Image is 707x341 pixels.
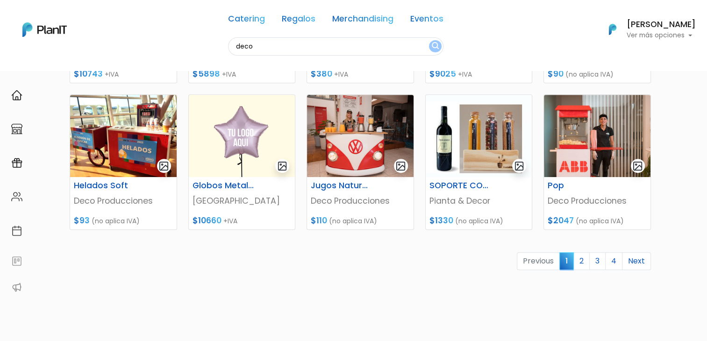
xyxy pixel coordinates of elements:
[455,216,503,226] span: (no aplica IVA)
[622,252,651,270] a: Next
[458,70,472,79] span: +IVA
[429,195,528,207] p: Pianta & Decor
[544,95,650,177] img: thumb_PLAN_IT_ABB_16_Sept_2022-40.jpg
[223,216,237,226] span: +IVA
[49,142,143,151] span: ¡Escríbenos!
[334,70,348,79] span: +IVA
[74,68,103,79] span: $10743
[193,215,221,226] span: $10660
[75,56,94,75] img: user_04fe99587a33b9844688ac17b531be2b.png
[70,94,177,230] a: gallery-light Helados Soft Deco Producciones $93 (no aplica IVA)
[305,181,378,191] h6: Jugos Naturales
[548,215,574,226] span: $2047
[189,95,295,177] img: thumb_Metalizados-1.jpg
[11,282,22,293] img: partners-52edf745621dab592f3b2c58e3bca9d71375a7ef29c3b500c9f145b62cc070d4.svg
[228,15,265,26] a: Catering
[68,181,142,191] h6: Helados Soft
[85,47,103,65] img: user_d58e13f531133c46cb30575f4d864daf.jpeg
[94,56,113,75] span: J
[158,161,169,171] img: gallery-light
[193,68,220,79] span: $5898
[188,94,296,230] a: gallery-light Globos Metalizados con [PERSON_NAME] [GEOGRAPHIC_DATA] $10660 +IVA
[573,252,590,270] a: 2
[277,161,288,171] img: gallery-light
[307,95,414,177] img: thumb_Carrtito_jugos_naturales.jpg
[627,21,696,29] h6: [PERSON_NAME]
[542,181,615,191] h6: Pop
[329,216,377,226] span: (no aplica IVA)
[33,76,60,84] strong: PLAN IT
[311,68,332,79] span: $380
[74,215,90,226] span: $93
[11,157,22,169] img: campaigns-02234683943229c281be62815700db0a1741e53638e28bf9629b52c665b00959.svg
[632,161,643,171] img: gallery-light
[548,195,647,207] p: Deco Producciones
[105,70,119,79] span: +IVA
[92,216,140,226] span: (no aplica IVA)
[24,65,164,124] div: PLAN IT Ya probaste PlanitGO? Vas a poder automatizarlas acciones de todo el año. Escribinos para...
[332,15,393,26] a: Merchandising
[565,70,614,79] span: (no aplica IVA)
[605,252,622,270] a: 4
[597,17,696,42] button: PlanIt Logo [PERSON_NAME] Ver más opciones
[425,94,533,230] a: gallery-light SOPORTE CON ESPECIAS + VINO Pianta & Decor $1330 (no aplica IVA)
[145,71,159,85] i: keyboard_arrow_down
[589,252,606,270] a: 3
[193,195,292,207] p: [GEOGRAPHIC_DATA]
[143,140,159,151] i: insert_emoticon
[311,215,327,226] span: $110
[548,68,564,79] span: $90
[222,70,236,79] span: +IVA
[432,42,439,51] img: search_button-432b6d5273f82d61273b3651a40e1bd1b912527efae98b1b7a1b2c0702e16a8d.svg
[514,161,525,171] img: gallery-light
[33,86,156,117] p: Ya probaste PlanitGO? Vas a poder automatizarlas acciones de todo el año. Escribinos para saber más!
[187,181,260,191] h6: Globos Metalizados con [PERSON_NAME]
[24,56,164,75] div: J
[429,68,456,79] span: $9025
[159,140,178,151] i: send
[311,195,410,207] p: Deco Producciones
[22,22,67,37] img: PlanIt Logo
[70,95,177,177] img: thumb_Deco_helados.png
[627,32,696,39] p: Ver más opciones
[11,90,22,101] img: home-e721727adea9d79c4d83392d1f703f7f8bce08238fde08b1acbfd93340b81755.svg
[410,15,443,26] a: Eventos
[228,37,443,56] input: Buscá regalos, desayunos, y más
[11,191,22,202] img: people-662611757002400ad9ed0e3c099ab2801c6687ba6c219adb57efc949bc21e19d.svg
[395,161,406,171] img: gallery-light
[602,19,623,40] img: PlanIt Logo
[426,95,532,177] img: thumb_WhatsApp_Image_2022-11-22_at_16.35.06.jpeg
[11,123,22,135] img: marketplace-4ceaa7011d94191e9ded77b95e3339b90024bf715f7c57f8cf31f2d8c509eaba.svg
[543,94,651,230] a: gallery-light Pop Deco Producciones $2047 (no aplica IVA)
[307,94,414,230] a: gallery-light Jugos Naturales Deco Producciones $110 (no aplica IVA)
[74,195,173,207] p: Deco Producciones
[424,181,497,191] h6: SOPORTE CON ESPECIAS + VINO
[576,216,624,226] span: (no aplica IVA)
[559,252,574,270] span: 1
[282,15,315,26] a: Regalos
[429,215,453,226] span: $1330
[11,256,22,267] img: feedback-78b5a0c8f98aac82b08bfc38622c3050aee476f2c9584af64705fc4e61158814.svg
[11,225,22,236] img: calendar-87d922413cdce8b2cf7b7f5f62616a5cf9e4887200fb71536465627b3292af00.svg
